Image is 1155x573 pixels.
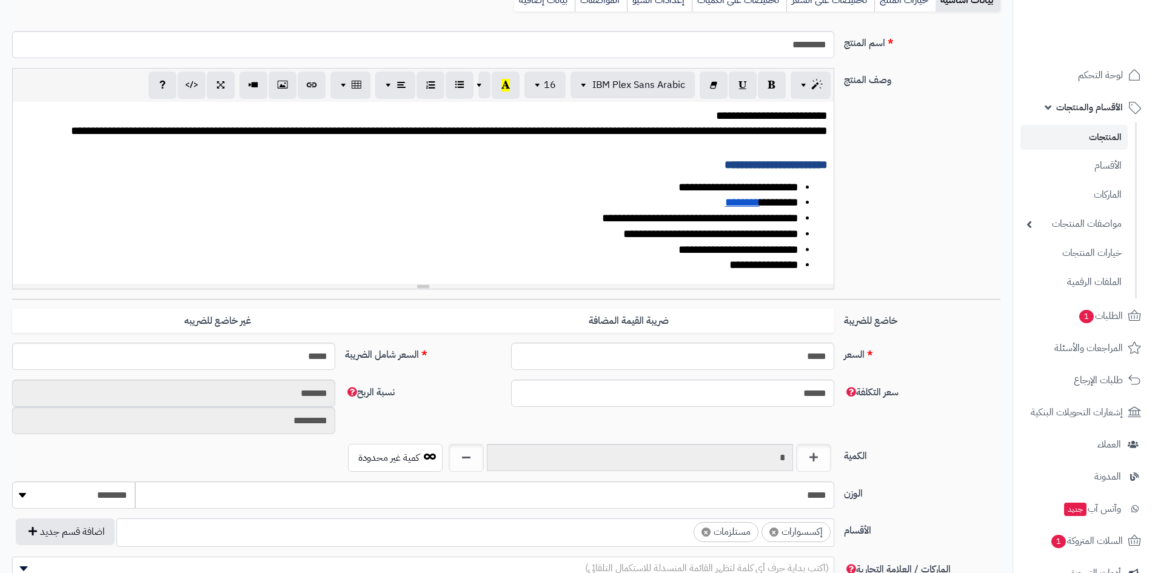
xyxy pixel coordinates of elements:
[1020,61,1148,90] a: لوحة التحكم
[1020,366,1148,395] a: طلبات الإرجاع
[701,528,711,537] span: ×
[1020,182,1128,208] a: الماركات
[1094,468,1121,485] span: المدونة
[769,528,778,537] span: ×
[1020,240,1128,266] a: خيارات المنتجات
[839,31,1005,50] label: اسم المنتج
[1051,534,1066,548] span: 1
[340,343,506,362] label: السعر شامل الضريبة
[1020,269,1128,295] a: الملفات الرقمية
[844,385,899,400] span: سعر التكلفة
[694,522,758,542] li: مستلزمات
[839,518,1005,538] label: الأقسام
[839,343,1005,362] label: السعر
[571,72,695,98] button: IBM Plex Sans Arabic
[839,481,1005,501] label: الوزن
[1020,125,1128,150] a: المنتجات
[423,309,834,333] label: ضريبة القيمة المضافة
[1056,99,1123,116] span: الأقسام والمنتجات
[1064,503,1086,516] span: جديد
[839,68,1005,87] label: وصف المنتج
[839,444,1005,463] label: الكمية
[1020,153,1128,179] a: الأقسام
[1020,462,1148,491] a: المدونة
[16,518,115,545] button: اضافة قسم جديد
[1054,340,1123,357] span: المراجعات والأسئلة
[762,522,831,542] li: إكسسوارات
[1078,67,1123,84] span: لوحة التحكم
[524,72,566,98] button: 16
[544,78,556,92] span: 16
[1097,436,1121,453] span: العملاء
[1020,398,1148,427] a: إشعارات التحويلات البنكية
[1020,211,1128,237] a: مواصفات المنتجات
[1074,372,1123,389] span: طلبات الإرجاع
[1078,307,1123,324] span: الطلبات
[1073,27,1143,53] img: logo-2.png
[1079,309,1094,323] span: 1
[1050,532,1123,549] span: السلات المتروكة
[1063,500,1121,517] span: وآتس آب
[1020,494,1148,523] a: وآتس آبجديد
[1020,430,1148,459] a: العملاء
[839,309,1005,328] label: خاضع للضريبة
[592,78,685,92] span: IBM Plex Sans Arabic
[345,385,395,400] span: نسبة الربح
[1020,333,1148,363] a: المراجعات والأسئلة
[1020,301,1148,330] a: الطلبات1
[1031,404,1123,421] span: إشعارات التحويلات البنكية
[1020,526,1148,555] a: السلات المتروكة1
[12,309,423,333] label: غير خاضع للضريبه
